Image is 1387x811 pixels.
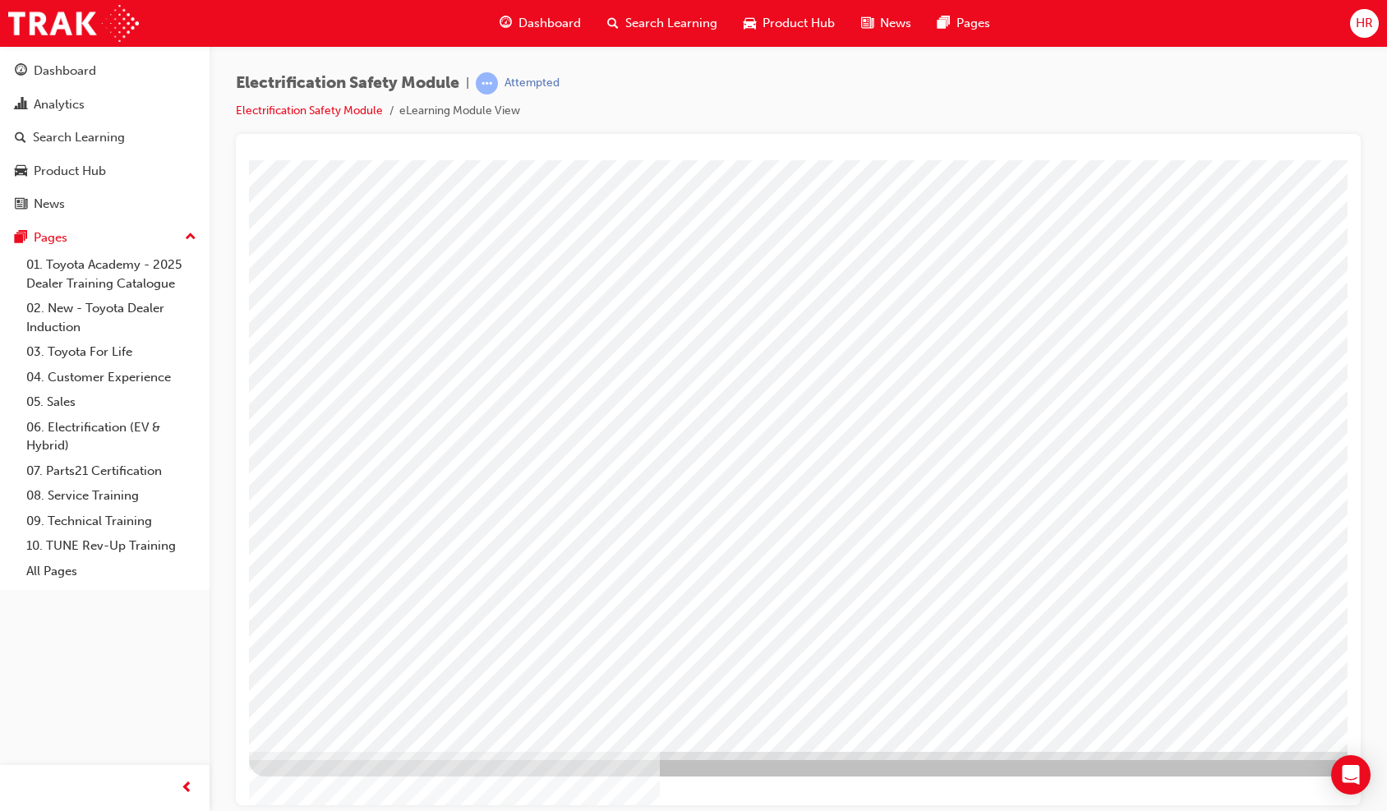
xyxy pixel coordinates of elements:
[8,5,139,42] img: Trak
[181,778,193,799] span: prev-icon
[15,231,27,246] span: pages-icon
[466,74,469,93] span: |
[7,223,203,253] button: Pages
[20,296,203,339] a: 02. New - Toyota Dealer Induction
[500,13,512,34] span: guage-icon
[861,13,873,34] span: news-icon
[956,14,990,33] span: Pages
[7,53,203,223] button: DashboardAnalyticsSearch LearningProduct HubNews
[15,164,27,179] span: car-icon
[34,195,65,214] div: News
[20,483,203,509] a: 08. Service Training
[880,14,911,33] span: News
[185,227,196,248] span: up-icon
[7,90,203,120] a: Analytics
[7,156,203,187] a: Product Hub
[34,95,85,114] div: Analytics
[518,14,581,33] span: Dashboard
[20,389,203,415] a: 05. Sales
[15,64,27,79] span: guage-icon
[763,14,835,33] span: Product Hub
[1356,14,1373,33] span: HR
[33,128,125,147] div: Search Learning
[20,339,203,365] a: 03. Toyota For Life
[730,7,848,40] a: car-iconProduct Hub
[7,56,203,86] a: Dashboard
[938,13,950,34] span: pages-icon
[20,458,203,484] a: 07. Parts21 Certification
[848,7,924,40] a: news-iconNews
[34,162,106,181] div: Product Hub
[505,76,560,91] div: Attempted
[20,509,203,534] a: 09. Technical Training
[7,189,203,219] a: News
[399,102,520,121] li: eLearning Module View
[607,13,619,34] span: search-icon
[34,62,96,81] div: Dashboard
[594,7,730,40] a: search-iconSearch Learning
[1350,9,1379,38] button: HR
[924,7,1003,40] a: pages-iconPages
[15,98,27,113] span: chart-icon
[20,365,203,390] a: 04. Customer Experience
[20,252,203,296] a: 01. Toyota Academy - 2025 Dealer Training Catalogue
[476,72,498,94] span: learningRecordVerb_ATTEMPT-icon
[449,136,975,531] iframe: Web Object
[236,74,459,93] span: Electrification Safety Module
[15,197,27,212] span: news-icon
[744,13,756,34] span: car-icon
[7,122,203,153] a: Search Learning
[625,14,717,33] span: Search Learning
[486,7,594,40] a: guage-iconDashboard
[20,415,203,458] a: 06. Electrification (EV & Hybrid)
[15,131,26,145] span: search-icon
[34,228,67,247] div: Pages
[1331,755,1371,795] div: Open Intercom Messenger
[236,104,383,118] a: Electrification Safety Module
[20,559,203,584] a: All Pages
[20,533,203,559] a: 10. TUNE Rev-Up Training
